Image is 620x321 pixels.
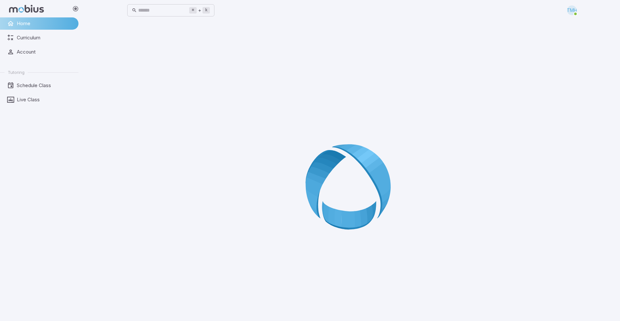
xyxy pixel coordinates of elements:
span: Schedule Class [17,82,74,89]
span: Home [17,20,74,27]
span: Live Class [17,96,74,103]
kbd: ⌘ [189,7,197,14]
span: Curriculum [17,34,74,41]
div: + [189,6,210,14]
span: Account [17,48,74,55]
kbd: k [202,7,210,14]
span: Tutoring [8,69,25,75]
div: TMH [567,5,577,15]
